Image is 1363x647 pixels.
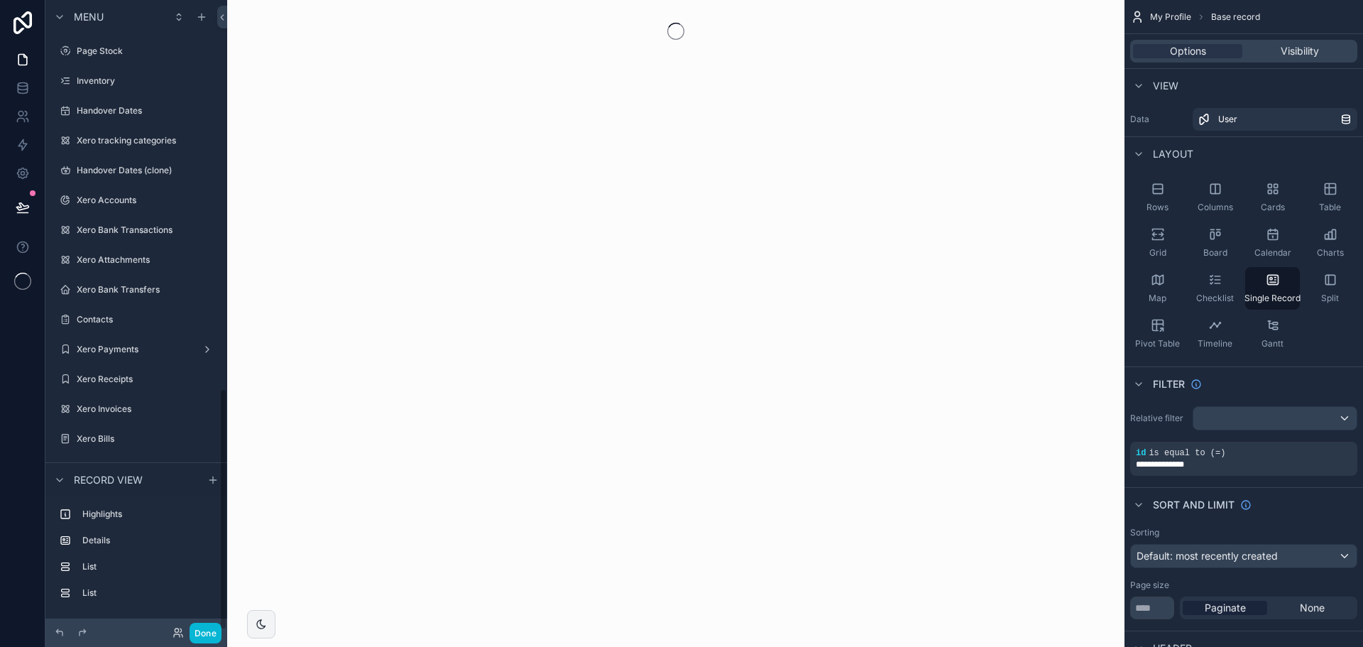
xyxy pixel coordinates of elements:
[1261,202,1285,213] span: Cards
[1130,413,1187,424] label: Relative filter
[82,535,213,546] label: Details
[1321,293,1339,304] span: Split
[1153,498,1235,512] span: Sort And Limit
[54,189,219,212] a: Xero Accounts
[54,129,219,152] a: Xero tracking categories
[77,433,216,445] label: Xero Bills
[1136,448,1146,458] span: id
[1130,544,1357,568] button: Default: most recently created
[1203,247,1227,259] span: Board
[1281,44,1319,58] span: Visibility
[1261,338,1283,349] span: Gantt
[1130,312,1185,355] button: Pivot Table
[1245,176,1300,219] button: Cards
[54,219,219,241] a: Xero Bank Transactions
[77,403,216,415] label: Xero Invoices
[77,284,216,295] label: Xero Bank Transfers
[1188,267,1242,310] button: Checklist
[1149,448,1225,458] span: is equal to (=)
[77,224,216,236] label: Xero Bank Transactions
[1130,222,1185,264] button: Grid
[1188,222,1242,264] button: Board
[74,473,143,487] span: Record view
[82,509,213,520] label: Highlights
[1254,247,1291,259] span: Calendar
[77,75,216,87] label: Inventory
[1135,338,1180,349] span: Pivot Table
[1300,601,1325,615] span: None
[77,254,216,266] label: Xero Attachments
[190,623,221,643] button: Done
[54,368,219,391] a: Xero Receipts
[1130,580,1169,591] label: Page size
[54,428,219,450] a: Xero Bills
[1137,550,1278,562] span: Default: most recently created
[54,338,219,361] a: Xero Payments
[1153,377,1185,391] span: Filter
[1245,267,1300,310] button: Single Record
[1130,267,1185,310] button: Map
[77,135,216,146] label: Xero tracking categories
[1153,147,1193,161] span: Layout
[1218,114,1237,125] span: User
[1244,293,1301,304] span: Single Record
[1150,11,1191,23] span: My Profile
[54,457,219,480] a: Xero Invoice Credit Notes
[1193,108,1357,131] a: User
[1196,293,1234,304] span: Checklist
[54,70,219,92] a: Inventory
[77,165,216,176] label: Handover Dates (clone)
[1317,247,1344,259] span: Charts
[54,249,219,271] a: Xero Attachments
[1198,338,1232,349] span: Timeline
[1130,176,1185,219] button: Rows
[54,278,219,301] a: Xero Bank Transfers
[82,587,213,599] label: List
[54,159,219,182] a: Handover Dates (clone)
[1211,11,1260,23] span: Base record
[54,99,219,122] a: Handover Dates
[54,308,219,331] a: Contacts
[1303,222,1357,264] button: Charts
[1245,222,1300,264] button: Calendar
[1130,527,1159,538] label: Sorting
[1188,176,1242,219] button: Columns
[1303,176,1357,219] button: Table
[45,496,227,619] div: scrollable content
[1146,202,1168,213] span: Rows
[1188,312,1242,355] button: Timeline
[77,105,216,116] label: Handover Dates
[1303,267,1357,310] button: Split
[74,10,104,24] span: Menu
[1149,247,1166,259] span: Grid
[82,561,213,572] label: List
[77,374,216,385] label: Xero Receipts
[54,398,219,420] a: Xero Invoices
[77,45,216,57] label: Page Stock
[1153,79,1178,93] span: View
[77,344,196,355] label: Xero Payments
[1149,293,1166,304] span: Map
[1205,601,1246,615] span: Paginate
[1170,44,1206,58] span: Options
[77,195,216,206] label: Xero Accounts
[77,314,216,325] label: Contacts
[1130,114,1187,125] label: Data
[54,40,219,62] a: Page Stock
[1198,202,1233,213] span: Columns
[1319,202,1341,213] span: Table
[1245,312,1300,355] button: Gantt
